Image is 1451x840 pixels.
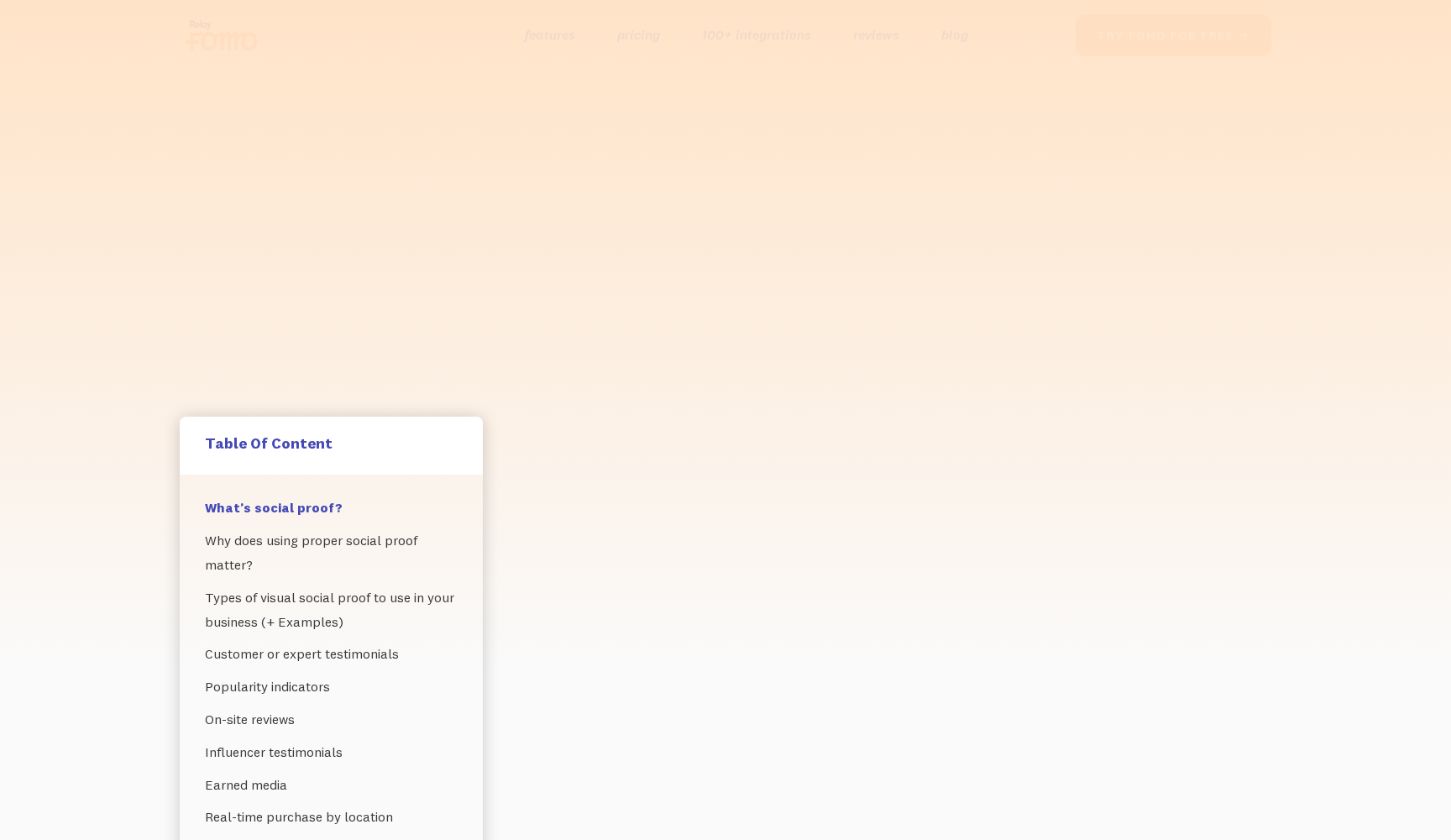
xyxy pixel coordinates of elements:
a: Why does using proper social proof matter? [205,524,458,581]
a: pricing [617,23,660,47]
a: Types of visual social proof to use in your business (+ Examples) [205,581,458,638]
a: On-site reviews [205,703,458,736]
a: features [525,23,575,47]
a: What’s social proof? [205,491,458,524]
a: Earned media [205,769,458,801]
a: try fomo for free [1076,14,1271,56]
a: Popularity indicators [205,670,458,703]
a: blog [941,23,968,47]
h5: Table Of Content [205,433,458,453]
a: Customer or expert testimonials [205,638,458,670]
a: 100+ integrations [702,23,811,47]
a: Real-time purchase by location [205,801,458,833]
span:  [1237,28,1250,43]
strong: What’s social proof? [205,499,343,516]
a: reviews [853,23,899,47]
a: Influencer testimonials [205,736,458,769]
